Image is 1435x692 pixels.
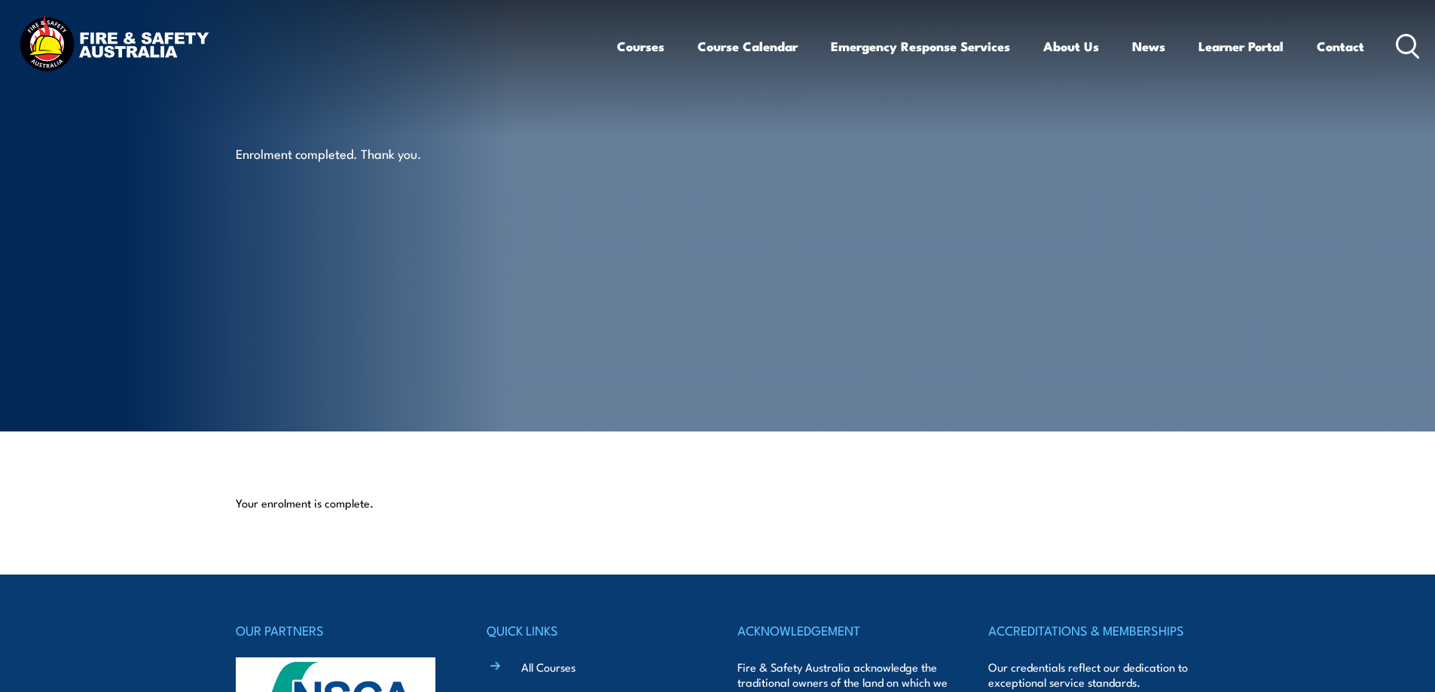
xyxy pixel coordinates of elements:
[487,620,698,641] h4: QUICK LINKS
[236,145,511,162] p: Enrolment completed. Thank you.
[617,26,664,66] a: Courses
[831,26,1010,66] a: Emergency Response Services
[236,620,447,641] h4: OUR PARTNERS
[737,620,948,641] h4: ACKNOWLEDGEMENT
[1043,26,1099,66] a: About Us
[1132,26,1165,66] a: News
[988,620,1199,641] h4: ACCREDITATIONS & MEMBERSHIPS
[236,495,1200,511] p: Your enrolment is complete.
[988,660,1199,690] p: Our credentials reflect our dedication to exceptional service standards.
[1317,26,1364,66] a: Contact
[698,26,798,66] a: Course Calendar
[1198,26,1284,66] a: Learner Portal
[521,659,576,675] a: All Courses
